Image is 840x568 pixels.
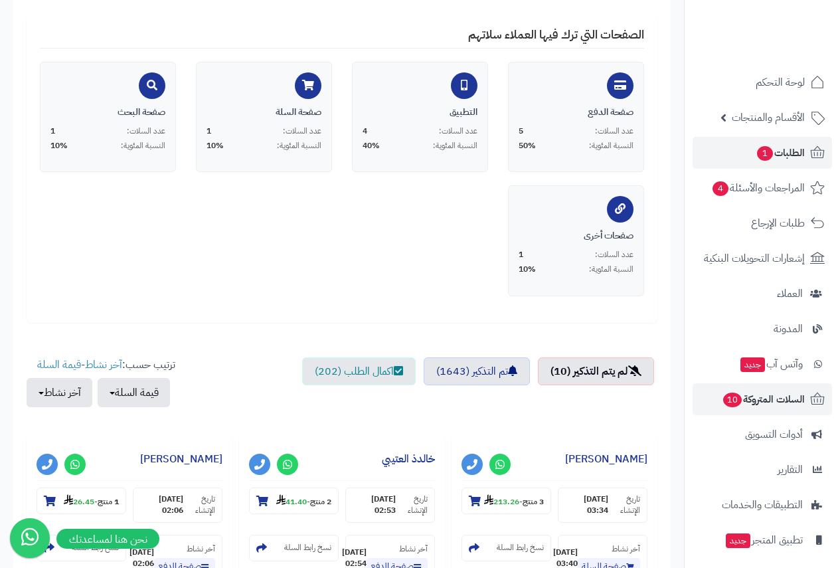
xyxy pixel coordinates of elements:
[302,357,416,385] a: اكمال الطلب (202)
[751,214,805,233] span: طلبات الإرجاع
[589,140,633,151] span: النسبة المئوية:
[722,390,805,409] span: السلات المتروكة
[523,496,544,508] strong: 3 منتج
[50,140,68,151] span: 10%
[693,172,832,204] a: المراجعات والأسئلة4
[756,143,805,162] span: الطلبات
[283,126,321,137] span: عدد السلات:
[589,264,633,275] span: النسبة المئوية:
[140,451,222,467] a: [PERSON_NAME]
[98,496,119,508] strong: 1 منتج
[187,543,215,555] small: آخر نشاط
[363,106,477,119] div: التطبيق
[726,533,750,548] span: جديد
[462,488,551,514] section: 3 منتج-213.26
[50,106,165,119] div: صفحة البحث
[750,34,827,62] img: logo-2.png
[538,357,654,385] a: لم يتم التذكير (10)
[704,249,805,268] span: إشعارات التحويلات البنكية
[310,496,331,508] strong: 2 منتج
[519,249,523,260] span: 1
[732,108,805,127] span: الأقسام والمنتجات
[276,494,331,508] small: -
[693,137,832,169] a: الطلبات1
[284,542,331,553] small: نسخ رابط السلة
[612,543,640,555] small: آخر نشاط
[693,66,832,98] a: لوحة التحكم
[693,207,832,239] a: طلبات الإرجاع
[693,419,832,450] a: أدوات التسويق
[64,494,119,508] small: -
[249,535,339,561] section: نسخ رابط السلة
[713,181,728,196] span: 4
[565,494,608,516] strong: [DATE] 03:34
[27,357,175,407] ul: ترتيب حسب: -
[396,494,428,516] small: تاريخ الإنشاء
[519,106,633,119] div: صفحة الدفع
[497,542,544,553] small: نسخ رابط السلة
[462,535,551,561] section: نسخ رابط السلة
[519,126,523,137] span: 5
[249,488,339,514] section: 2 منتج-41.40
[439,126,477,137] span: عدد السلات:
[27,378,92,407] button: آخر نشاط
[98,378,170,407] button: قيمة السلة
[774,320,803,338] span: المدونة
[40,28,644,48] h4: الصفحات التي ترك فيها العملاء سلاتهم
[565,451,647,467] a: [PERSON_NAME]
[724,531,803,549] span: تطبيق المتجر
[37,357,81,373] a: قيمة السلة
[778,460,803,479] span: التقارير
[739,355,803,373] span: وآتس آب
[693,278,832,310] a: العملاء
[693,313,832,345] a: المدونة
[484,494,544,508] small: -
[50,126,55,137] span: 1
[276,496,307,508] strong: 41.40
[595,126,633,137] span: عدد السلات:
[207,126,211,137] span: 1
[519,229,633,242] div: صفحات أخرى
[756,73,805,92] span: لوحة التحكم
[519,264,536,275] span: 10%
[693,242,832,274] a: إشعارات التحويلات البنكية
[424,357,530,385] a: تم التذكير (1643)
[207,106,321,119] div: صفحة السلة
[740,357,765,372] span: جديد
[399,543,428,555] small: آخر نشاط
[711,179,805,197] span: المراجعات والأسئلة
[595,249,633,260] span: عدد السلات:
[693,524,832,556] a: تطبيق المتجرجديد
[484,496,519,508] strong: 213.26
[693,383,832,415] a: السلات المتروكة10
[140,494,183,516] strong: [DATE] 02:06
[693,489,832,521] a: التطبيقات والخدمات
[127,126,165,137] span: عدد السلات:
[777,284,803,303] span: العملاء
[37,488,126,514] section: 1 منتج-26.45
[207,140,224,151] span: 10%
[363,126,367,137] span: 4
[121,140,165,151] span: النسبة المئوية:
[277,140,321,151] span: النسبة المئوية:
[64,496,94,508] strong: 26.45
[722,496,803,514] span: التطبيقات والخدمات
[519,140,536,151] span: 50%
[85,357,122,373] a: آخر نشاط
[433,140,477,151] span: النسبة المئوية:
[757,146,773,161] span: 1
[608,494,640,516] small: تاريخ الإنشاء
[723,393,742,407] span: 10
[693,454,832,486] a: التقارير
[382,451,435,467] a: خالدذ العتيبي
[363,140,380,151] span: 40%
[693,348,832,380] a: وآتس آبجديد
[745,425,803,444] span: أدوات التسويق
[183,494,215,516] small: تاريخ الإنشاء
[353,494,396,516] strong: [DATE] 02:53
